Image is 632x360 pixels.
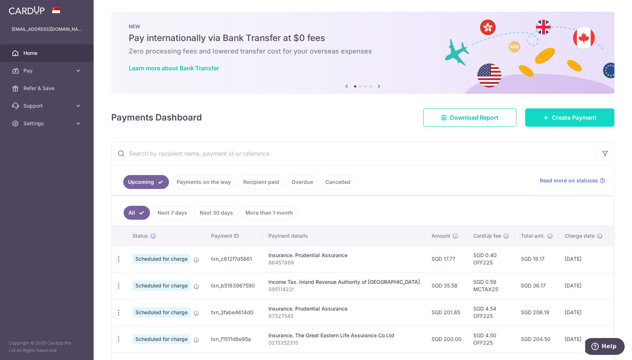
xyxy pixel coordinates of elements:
td: SGD 200.00 [426,326,467,352]
span: Create Payment [552,113,597,122]
p: 86457889 [268,259,420,266]
th: Payment details [263,226,426,245]
td: SGD 4.50 OFF225 [467,326,515,352]
a: Upcoming [123,175,169,189]
img: CardUp [9,6,45,15]
td: [DATE] [559,326,609,352]
span: Scheduled for charge [132,254,191,264]
td: SGD 18.17 [515,245,559,272]
span: Download Report [450,113,499,122]
span: Home [23,49,72,57]
a: Next 7 days [153,206,192,220]
a: Download Report [423,108,516,127]
span: Status [132,232,148,240]
p: 87327545 [268,312,420,320]
h6: Zero processing fees and lowered transfer cost for your overseas expenses [129,47,597,56]
input: Search by recipient name, payment id or reference [112,142,597,165]
span: Scheduled for charge [132,307,191,318]
span: CardUp fee [473,232,501,240]
td: SGD 17.77 [426,245,467,272]
a: Learn more about Bank Transfer [129,64,219,72]
span: Read more on statuses [540,177,598,184]
a: Create Payment [525,108,614,127]
td: SGD 4.54 OFF225 [467,299,515,326]
iframe: Opens a widget where you can find more information [585,338,625,356]
a: Recipient paid [238,175,284,189]
a: Cancelled [321,175,355,189]
span: Pay [23,67,72,74]
td: txn_b5183967590 [205,272,263,299]
img: Bank transfer banner [111,12,614,94]
p: 0215352315 [268,339,420,346]
td: [DATE] [559,245,609,272]
div: Insurance. Prudential Assurance [268,252,420,259]
div: Income Tax. Inland Revenue Authority of [GEOGRAPHIC_DATA] [268,278,420,286]
th: Payment ID [205,226,263,245]
p: NEW [129,23,597,29]
a: Next 30 days [195,206,238,220]
a: All [124,206,150,220]
td: SGD 206.19 [515,299,559,326]
p: [EMAIL_ADDRESS][DOMAIN_NAME] [12,26,82,33]
span: Charge date [565,232,595,240]
div: Insurance. Prudential Assurance [268,305,420,312]
td: txn_3fabe4614d0 [205,299,263,326]
p: S9511422I [268,286,420,293]
td: txn_c612f7d5861 [205,245,263,272]
div: Insurance. The Great Eastern Life Assurance Co Ltd [268,332,420,339]
a: Payments on the way [172,175,236,189]
td: SGD 0.40 OFF225 [467,245,515,272]
span: Scheduled for charge [132,334,191,344]
span: Total amt. [521,232,545,240]
a: Read more on statuses [540,177,605,184]
td: SGD 204.50 [515,326,559,352]
span: Support [23,102,72,110]
a: Overdue [287,175,318,189]
td: SGD 35.58 [426,272,467,299]
span: Scheduled for charge [132,281,191,291]
td: [DATE] [559,272,609,299]
span: Amount [432,232,450,240]
h5: Pay internationally via Bank Transfer at $0 fees [129,32,597,44]
a: More than 1 month [241,206,298,220]
td: SGD 0.59 MCTAX25 [467,272,515,299]
span: Refer & Save [23,85,72,92]
span: Settings [23,120,72,127]
td: txn_f1511d8e95a [205,326,263,352]
td: [DATE] [559,299,609,326]
h4: Payments Dashboard [111,111,202,124]
td: SGD 36.17 [515,272,559,299]
td: SGD 201.65 [426,299,467,326]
